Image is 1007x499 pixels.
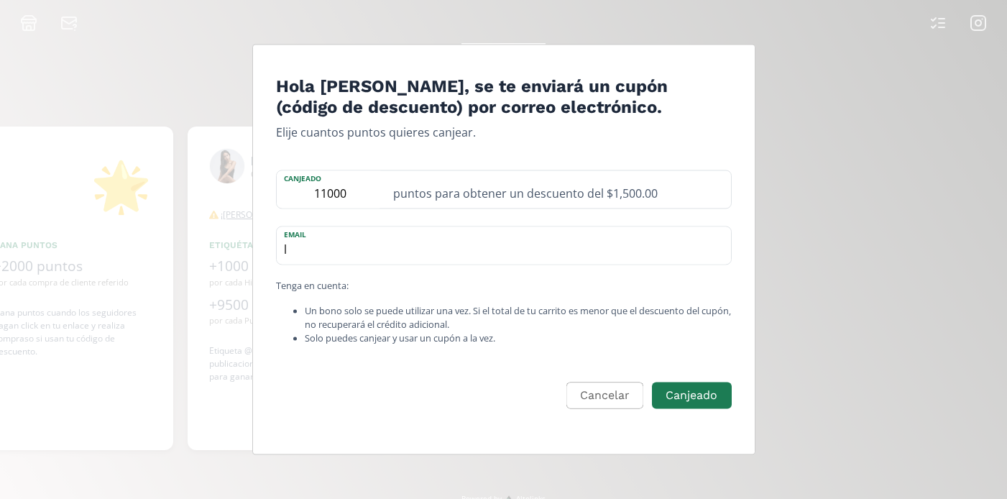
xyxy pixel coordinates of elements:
p: Tenga en cuenta: [276,279,732,293]
div: Edit Program [252,44,755,454]
li: Un bono solo se puede utilizar una vez. Si el total de tu carrito es menor que el descuento del c... [305,304,732,331]
button: Cancelar [566,383,643,409]
button: Canjeado [652,383,731,409]
h4: Hola [PERSON_NAME], se te enviará un cupón (código de descuento) por correo electrónico. [276,76,732,118]
label: Canjeado [277,170,385,184]
p: Elije cuantos puntos quieres canjear. [276,124,732,141]
label: email [277,226,717,240]
div: puntos para obtener un descuento del $1,500.00 [385,170,731,208]
li: Solo puedes canjear y usar un cupón a la vez. [305,332,732,346]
